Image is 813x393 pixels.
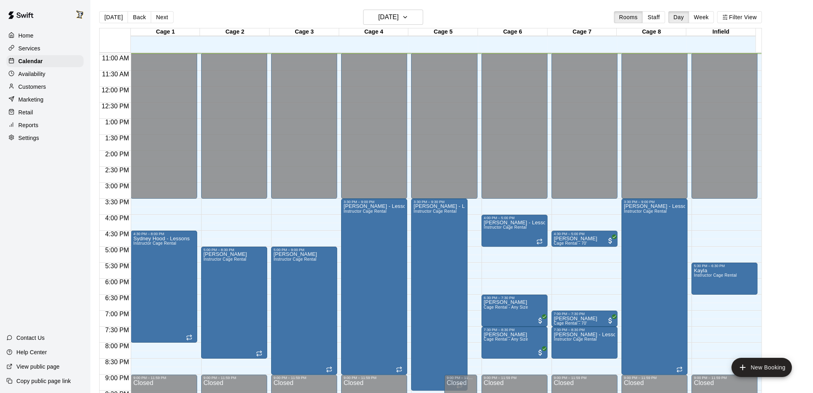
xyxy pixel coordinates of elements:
p: Availability [18,70,46,78]
a: Settings [6,132,84,144]
span: Instructor Cage Rental [694,273,737,277]
button: Day [668,11,689,23]
span: All customers have paid [536,317,544,325]
div: 9:00 PM – 11:59 PM [204,376,265,380]
a: Customers [6,81,84,93]
span: 12:30 PM [100,103,131,110]
span: 9:00 PM [103,375,131,381]
span: Recurring event [396,366,402,373]
div: Cage 7 [547,28,617,36]
div: 7:30 PM – 8:30 PM [484,328,545,332]
div: 9:00 PM – 11:59 PM [694,376,755,380]
div: Cage 3 [270,28,339,36]
a: Home [6,30,84,42]
span: All customers have paid [606,237,614,245]
p: Help Center [16,348,47,356]
button: [DATE] [99,11,128,23]
span: 5:30 PM [103,263,131,269]
a: Services [6,42,84,54]
button: Rooms [614,11,643,23]
div: 7:30 PM – 8:30 PM [554,328,615,332]
span: Recurring event [536,238,543,245]
button: Week [689,11,714,23]
div: Marketing [6,94,84,106]
button: Staff [642,11,665,23]
span: 7:30 PM [103,327,131,333]
button: add [731,358,792,377]
div: Cage 2 [200,28,270,36]
span: All customers have paid [606,317,614,325]
span: Cage Rental - 70' [554,321,587,325]
div: Cage 6 [478,28,547,36]
a: Calendar [6,55,84,67]
span: 7:00 PM [103,311,131,317]
div: 9:00 PM – 11:59 PM [344,376,405,380]
span: Instructor Cage Rental [204,257,246,261]
div: 4:30 PM – 8:00 PM [133,232,194,236]
a: Retail [6,106,84,118]
img: Trevor Walraven [75,10,84,19]
button: [DATE] [363,10,423,25]
div: 9:00 PM – 11:59 PM [484,376,545,380]
div: 4:30 PM – 8:00 PM: Sydney Hood - Lessons [131,231,197,343]
a: Availability [6,68,84,80]
div: 7:30 PM – 8:30 PM: Corey - Lessons [551,327,617,359]
span: 8:30 PM [103,359,131,365]
div: 7:00 PM – 7:30 PM: Adam Schifferdecker [551,311,617,327]
span: 2:00 PM [103,151,131,158]
div: 5:00 PM – 8:30 PM [204,248,265,252]
div: Cage 4 [339,28,409,36]
div: 6:30 PM – 7:30 PM: Ranjeet Singh [481,295,547,327]
div: 4:00 PM – 5:00 PM: Brett - Lessons [481,215,547,247]
div: 3:30 PM – 9:00 PM [344,200,405,204]
div: 6:30 PM – 7:30 PM [484,296,545,300]
p: View public page [16,363,60,371]
span: All customers have paid [536,349,544,357]
p: Contact Us [16,334,45,342]
a: Reports [6,119,84,131]
span: Instructor Cage Rental [624,209,667,213]
div: 3:30 PM – 9:30 PM [413,200,465,204]
span: 1:30 PM [103,135,131,142]
span: Instructor Cage Rental [274,257,316,261]
span: Cage Rental - Any Size [484,305,528,309]
p: Customers [18,83,46,91]
div: Trevor Walraven [73,6,90,22]
span: Recurring event [676,366,683,373]
span: 1:00 PM [103,119,131,126]
div: 5:00 PM – 9:00 PM [274,248,335,252]
div: 7:30 PM – 8:30 PM: Ranjeet Singh [481,327,547,359]
span: 11:30 AM [100,71,131,78]
div: 3:30 PM – 9:00 PM: Madalyn Bone - Lessons [621,199,687,375]
div: 4:00 PM – 5:00 PM [484,216,545,220]
button: Filter View [717,11,762,23]
div: 9:00 PM – 11:59 PM [447,376,475,380]
div: 5:00 PM – 9:00 PM: Allison [271,247,337,375]
p: Calendar [18,57,43,65]
p: Home [18,32,34,40]
button: Back [128,11,151,23]
div: 9:00 PM – 11:59 PM [133,376,194,380]
div: 5:30 PM – 6:30 PM: Kayla [691,263,757,295]
div: 3:30 PM – 9:30 PM: Casey Shaw - Lessons [411,199,467,391]
div: 4:30 PM – 5:00 PM: Adam Schifferdecker [551,231,617,247]
div: 3:30 PM – 9:00 PM [624,200,685,204]
span: 6:30 PM [103,295,131,301]
span: 11:00 AM [100,55,131,62]
div: 5:30 PM – 6:30 PM [694,264,755,268]
div: Cage 8 [617,28,686,36]
span: Instructor Cage Rental [413,209,456,213]
span: Recurring event [256,350,262,357]
p: Copy public page link [16,377,71,385]
div: 9:00 PM – 11:59 PM [274,376,335,380]
div: 9:00 PM – 11:59 PM [554,376,615,380]
span: Recurring event [326,366,332,373]
span: 5:00 PM [103,247,131,253]
span: 4:30 PM [103,231,131,237]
